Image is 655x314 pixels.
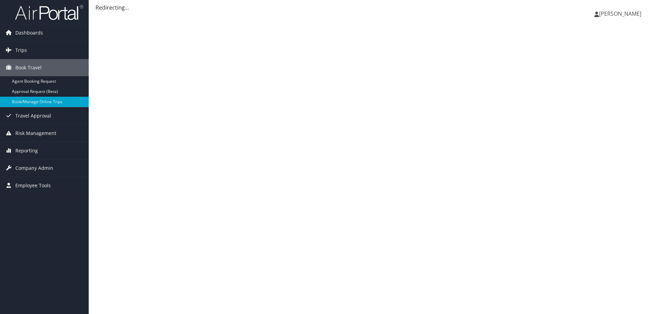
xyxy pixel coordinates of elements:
[15,42,27,59] span: Trips
[96,3,648,12] div: Redirecting...
[15,142,38,159] span: Reporting
[15,24,43,41] span: Dashboards
[15,125,56,142] span: Risk Management
[15,177,51,194] span: Employee Tools
[599,10,641,17] span: [PERSON_NAME]
[15,59,42,76] span: Book Travel
[15,107,51,124] span: Travel Approval
[594,3,648,24] a: [PERSON_NAME]
[15,4,83,21] img: airportal-logo.png
[15,160,53,177] span: Company Admin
